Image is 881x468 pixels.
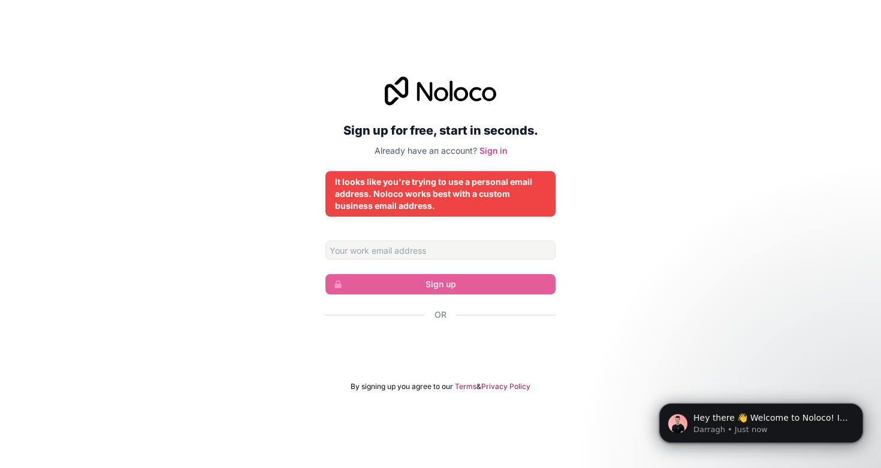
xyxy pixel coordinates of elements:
[476,382,481,391] span: &
[455,382,476,391] a: Terms
[325,241,556,260] input: Email address
[325,120,556,141] h2: Sign up for free, start in seconds.
[479,145,507,156] a: Sign in
[319,334,562,360] iframe: Sign in with Google Button
[435,309,446,321] span: Or
[325,274,556,294] button: Sign up
[335,176,546,212] div: It looks like you're trying to use a personal email address. Noloco works best with a custom busi...
[481,382,530,391] a: Privacy Policy
[351,382,453,391] span: By signing up you agree to our
[375,145,477,156] span: Already have an account?
[641,378,881,462] iframe: Intercom notifications message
